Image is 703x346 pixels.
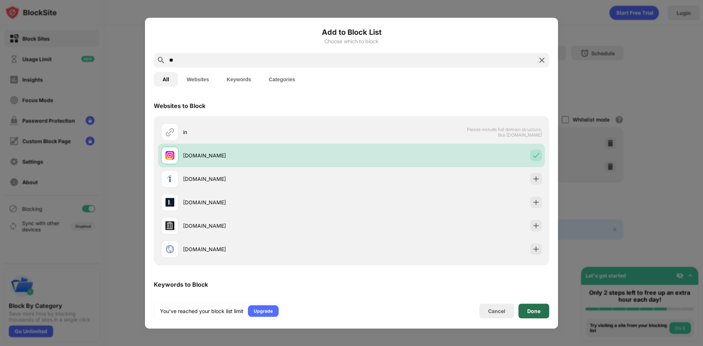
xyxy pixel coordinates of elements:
[154,280,208,288] div: Keywords to Block
[157,56,165,64] img: search.svg
[165,127,174,136] img: url.svg
[165,198,174,207] img: favicons
[165,245,174,253] img: favicons
[183,245,351,253] div: [DOMAIN_NAME]
[527,308,540,314] div: Done
[160,307,243,315] div: You’ve reached your block list limit
[218,72,260,86] button: Keywords
[254,307,273,315] div: Upgrade
[538,56,546,64] img: search-close
[183,198,351,206] div: [DOMAIN_NAME]
[165,221,174,230] img: favicons
[154,72,178,86] button: All
[154,26,549,37] h6: Add to Block List
[183,128,351,136] div: in
[260,72,304,86] button: Categories
[165,151,174,160] img: favicons
[466,126,542,137] span: Please include full domain structure, like [DOMAIN_NAME]
[178,72,218,86] button: Websites
[154,38,549,44] div: Choose which to block
[183,175,351,183] div: [DOMAIN_NAME]
[183,222,351,230] div: [DOMAIN_NAME]
[154,102,205,109] div: Websites to Block
[488,308,505,314] div: Cancel
[165,174,174,183] img: favicons
[183,152,351,159] div: [DOMAIN_NAME]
